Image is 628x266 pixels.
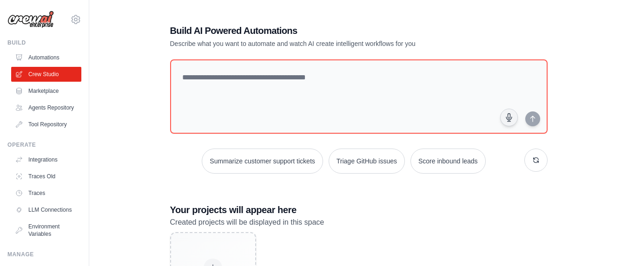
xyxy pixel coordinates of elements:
div: Manage [7,251,81,258]
a: Environment Variables [11,219,81,241]
button: Click to speak your automation idea [500,109,518,126]
button: Get new suggestions [524,149,548,172]
a: Automations [11,50,81,65]
iframe: Chat Widget [582,221,628,266]
a: Crew Studio [11,67,81,82]
a: Traces Old [11,169,81,184]
p: Created projects will be displayed in this space [170,216,548,228]
button: Triage GitHub issues [329,149,405,174]
img: Logo [7,11,54,28]
button: Summarize customer support tickets [202,149,323,174]
h3: Your projects will appear here [170,203,548,216]
button: Score inbound leads [410,149,486,174]
a: Traces [11,186,81,201]
div: Build [7,39,81,46]
div: Operate [7,141,81,149]
p: Describe what you want to automate and watch AI create intelligent workflows for you [170,39,483,48]
a: Agents Repository [11,100,81,115]
a: LLM Connections [11,202,81,217]
a: Tool Repository [11,117,81,132]
h1: Build AI Powered Automations [170,24,483,37]
a: Marketplace [11,84,81,98]
a: Integrations [11,152,81,167]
